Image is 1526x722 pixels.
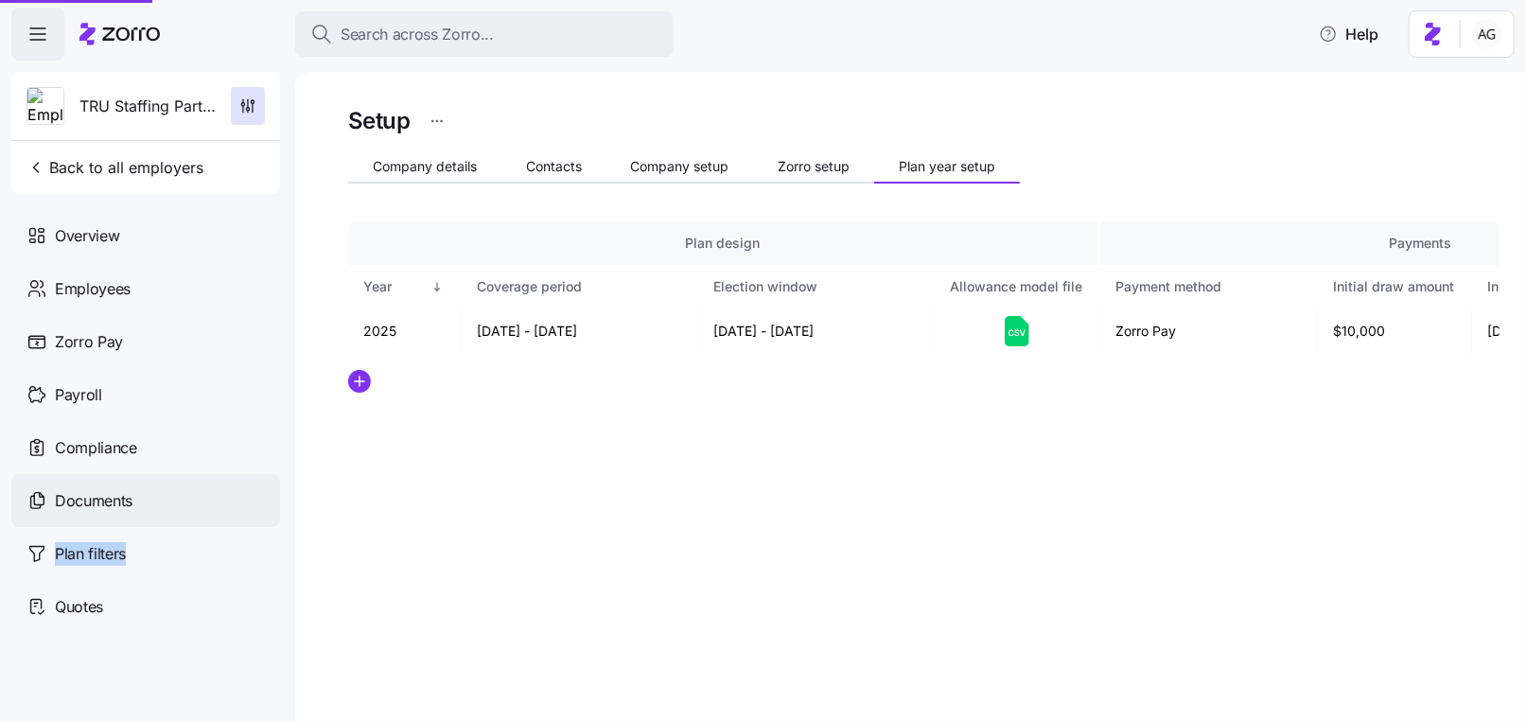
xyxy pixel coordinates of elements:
div: Coverage period [477,276,680,297]
td: Zorro Pay [1100,308,1318,355]
svg: add icon [348,370,371,393]
span: Company details [373,160,477,173]
a: Payroll [11,368,280,421]
a: Compliance [11,421,280,474]
span: Compliance [55,436,137,460]
div: Sorted descending [430,280,444,293]
div: Allowance model file [950,276,1082,297]
div: Initial draw amount [1333,276,1454,297]
div: Payment method [1115,276,1300,297]
span: Employees [55,277,131,301]
td: $10,000 [1318,308,1472,355]
span: Search across Zorro... [341,23,494,46]
span: TRU Staffing Partners, Inc [79,95,216,118]
a: Quotes [11,580,280,633]
div: Plan design [363,233,1082,254]
span: Zorro Pay [55,330,123,354]
div: Year [363,276,428,297]
td: 2025 [348,308,462,355]
div: Election window [713,276,917,297]
button: Help [1304,15,1394,53]
span: Zorro setup [778,160,850,173]
td: [DATE] - [DATE] [462,308,698,355]
span: Payroll [55,383,102,407]
span: Company setup [630,160,728,173]
span: Documents [55,489,132,513]
span: Plan year setup [899,160,995,173]
span: Help [1319,23,1378,45]
span: Back to all employers [26,156,203,179]
a: Plan filters [11,527,280,580]
img: 5fc55c57e0610270ad857448bea2f2d5 [1472,19,1502,49]
td: [DATE] - [DATE] [698,308,935,355]
span: Plan filters [55,542,126,566]
span: Contacts [526,160,582,173]
span: Overview [55,224,119,248]
a: Zorro Pay [11,315,280,368]
a: Employees [11,262,280,315]
a: Documents [11,474,280,527]
button: Search across Zorro... [295,11,674,57]
h1: Setup [348,106,411,135]
span: Quotes [55,595,103,619]
th: YearSorted descending [348,265,462,308]
a: Overview [11,209,280,262]
img: Employer logo [27,88,63,126]
button: Back to all employers [19,149,211,186]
